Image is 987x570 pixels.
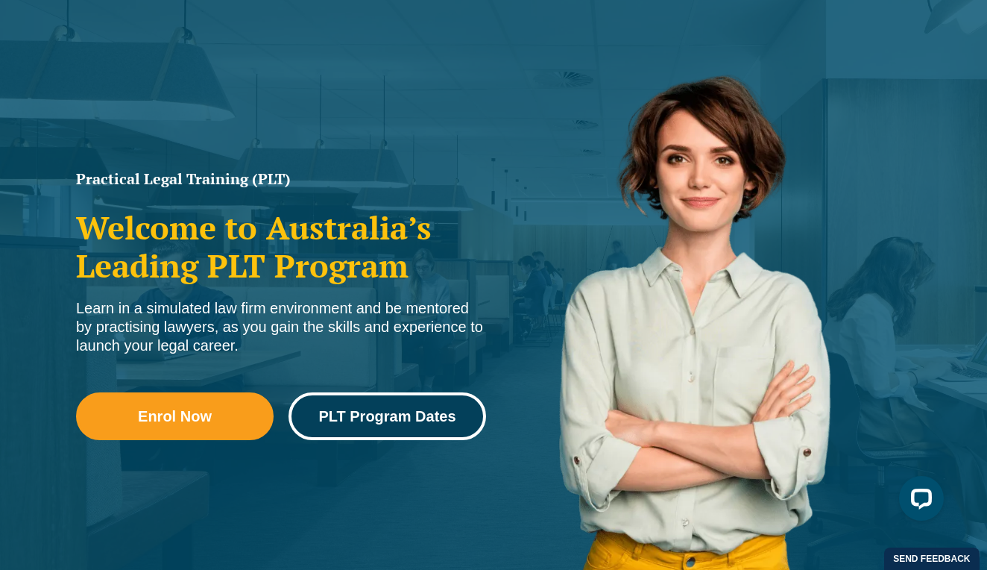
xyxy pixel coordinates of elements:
a: Enrol Now [76,392,274,440]
h2: Welcome to Australia’s Leading PLT Program [76,209,486,284]
a: PLT Program Dates [288,392,486,440]
span: PLT Program Dates [318,409,455,424]
span: Enrol Now [138,409,212,424]
iframe: LiveChat chat widget [887,470,950,533]
h1: Practical Legal Training (PLT) [76,172,486,187]
div: Learn in a simulated law firm environment and be mentored by practising lawyers, as you gain the ... [76,299,486,355]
